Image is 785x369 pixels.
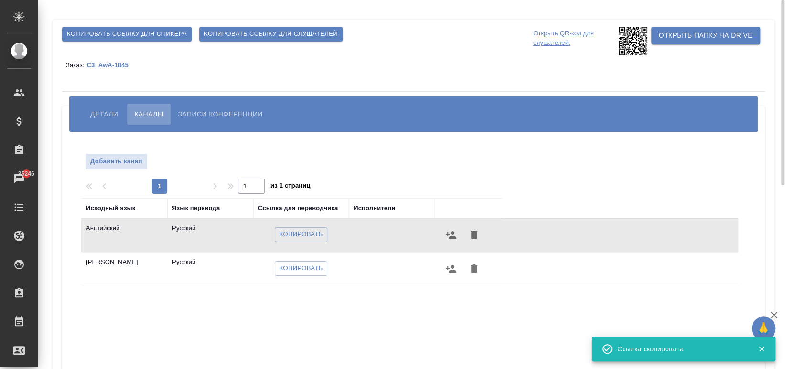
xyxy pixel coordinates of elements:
button: Добавить канал [85,153,148,170]
td: Русский [167,253,253,286]
span: 🙏 [755,318,772,338]
span: Копировать ссылку для слушателей [204,29,338,40]
button: 🙏 [752,316,775,340]
td: Русский [167,219,253,252]
span: Копировать [280,229,323,240]
div: Исполнители [354,203,396,213]
p: Заказ: [66,62,86,69]
span: Детали [90,108,118,120]
button: Назначить исполнителей [440,257,462,280]
div: Ссылка для переводчика [258,203,338,213]
div: Исходный язык [86,203,135,213]
span: Копировать ссылку для спикера [67,29,187,40]
span: Добавить канал [90,156,142,167]
button: Удалить канал [462,257,485,280]
button: Открыть папку на Drive [651,27,760,44]
span: Каналы [134,108,163,120]
span: Записи конференции [178,108,262,120]
button: Копировать ссылку для спикера [62,27,192,42]
span: 35246 [12,169,40,179]
button: Удалить канал [462,223,485,246]
td: Английский [81,219,167,252]
button: Копировать ссылку для слушателей [199,27,343,42]
span: Открыть папку на Drive [659,30,753,42]
button: Копировать [275,261,328,276]
button: Назначить исполнителей [440,223,462,246]
span: Копировать [280,263,323,274]
div: Язык перевода [172,203,220,213]
td: [PERSON_NAME] [81,253,167,286]
button: Закрыть [752,345,771,353]
p: Открыть QR-код для слушателей: [533,27,616,55]
div: Ссылка скопирована [617,344,743,354]
a: 35246 [2,167,36,190]
p: C3_AwA-1845 [86,62,135,69]
span: из 1 страниц [270,180,311,194]
a: C3_AwA-1845 [86,61,135,69]
button: Копировать [275,227,328,242]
